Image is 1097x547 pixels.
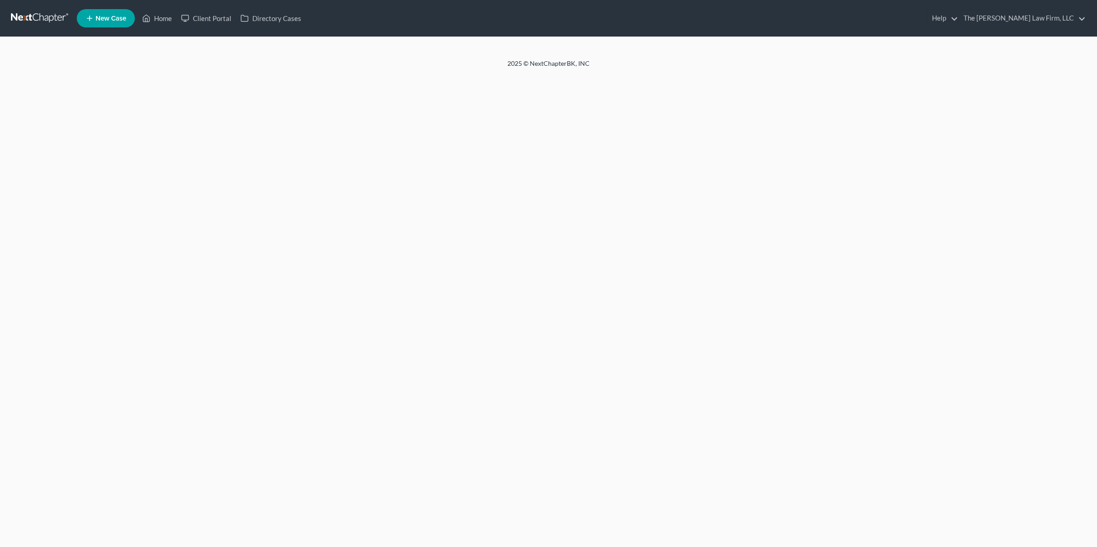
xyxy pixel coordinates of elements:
[927,10,958,27] a: Help
[236,10,306,27] a: Directory Cases
[288,59,809,75] div: 2025 © NextChapterBK, INC
[77,9,135,27] new-legal-case-button: New Case
[138,10,176,27] a: Home
[959,10,1086,27] a: The [PERSON_NAME] Law Firm, LLC
[176,10,236,27] a: Client Portal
